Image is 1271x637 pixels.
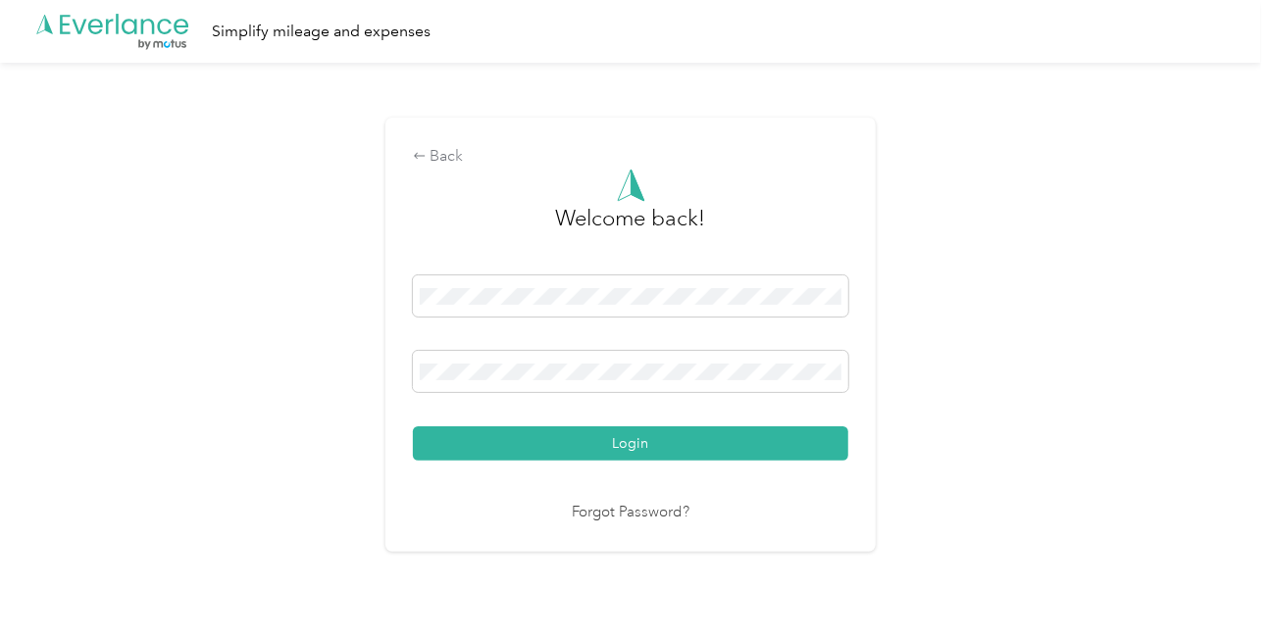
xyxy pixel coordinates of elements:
[1161,527,1271,637] iframe: Everlance-gr Chat Button Frame
[572,502,689,524] a: Forgot Password?
[413,426,848,461] button: Login
[212,20,431,44] div: Simplify mileage and expenses
[556,202,706,255] h3: greeting
[413,145,848,169] div: Back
